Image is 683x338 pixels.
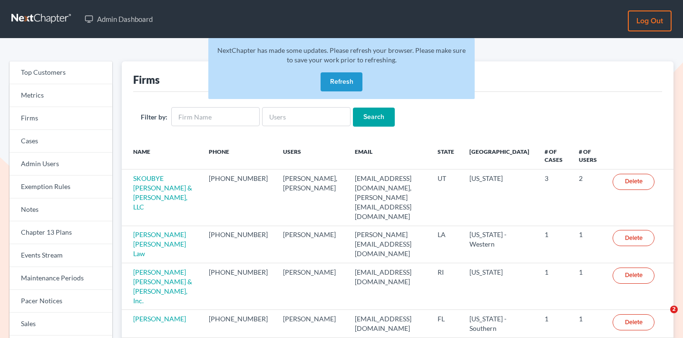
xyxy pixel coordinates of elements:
[571,142,605,169] th: # of Users
[171,107,260,126] input: Firm Name
[613,314,654,330] a: Delete
[462,142,537,169] th: [GEOGRAPHIC_DATA]
[10,130,112,153] a: Cases
[10,267,112,290] a: Maintenance Periods
[275,310,347,338] td: [PERSON_NAME]
[201,310,275,338] td: [PHONE_NUMBER]
[10,199,112,221] a: Notes
[201,226,275,263] td: [PHONE_NUMBER]
[262,107,351,126] input: Users
[275,142,347,169] th: Users
[10,290,112,313] a: Pacer Notices
[10,244,112,267] a: Events Stream
[670,306,678,313] span: 2
[462,226,537,263] td: [US_STATE] - Western
[651,306,673,328] iframe: Intercom live chat
[462,263,537,310] td: [US_STATE]
[571,226,605,263] td: 1
[430,310,462,338] td: FL
[347,310,429,338] td: [EMAIL_ADDRESS][DOMAIN_NAME]
[347,226,429,263] td: [PERSON_NAME][EMAIL_ADDRESS][DOMAIN_NAME]
[201,263,275,310] td: [PHONE_NUMBER]
[321,72,362,91] button: Refresh
[201,169,275,226] td: [PHONE_NUMBER]
[80,10,157,28] a: Admin Dashboard
[537,142,571,169] th: # of Cases
[10,176,112,199] a: Exemption Rules
[347,263,429,310] td: [EMAIL_ADDRESS][DOMAIN_NAME]
[10,107,112,130] a: Firms
[347,142,429,169] th: Email
[10,61,112,84] a: Top Customers
[462,169,537,226] td: [US_STATE]
[430,142,462,169] th: State
[141,112,167,122] label: Filter by:
[571,310,605,338] td: 1
[571,263,605,310] td: 1
[10,313,112,336] a: Sales
[10,221,112,244] a: Chapter 13 Plans
[537,169,571,226] td: 3
[347,169,429,226] td: [EMAIL_ADDRESS][DOMAIN_NAME], [PERSON_NAME][EMAIL_ADDRESS][DOMAIN_NAME]
[10,84,112,107] a: Metrics
[462,310,537,338] td: [US_STATE] - Southern
[275,169,347,226] td: [PERSON_NAME], [PERSON_NAME]
[571,169,605,226] td: 2
[537,263,571,310] td: 1
[133,315,186,323] a: [PERSON_NAME]
[537,226,571,263] td: 1
[133,174,192,211] a: SKOUBYE [PERSON_NAME] & [PERSON_NAME], LLC
[275,226,347,263] td: [PERSON_NAME]
[613,268,654,284] a: Delete
[217,46,466,64] span: NextChapter has made some updates. Please refresh your browser. Please make sure to save your wor...
[353,108,395,127] input: Search
[133,268,192,305] a: [PERSON_NAME] [PERSON_NAME] & [PERSON_NAME], Inc.
[613,174,654,190] a: Delete
[122,142,201,169] th: Name
[10,153,112,176] a: Admin Users
[430,226,462,263] td: LA
[628,10,672,31] a: Log out
[430,169,462,226] td: UT
[430,263,462,310] td: RI
[133,73,160,87] div: Firms
[537,310,571,338] td: 1
[133,230,186,258] a: [PERSON_NAME] [PERSON_NAME] Law
[613,230,654,246] a: Delete
[201,142,275,169] th: Phone
[275,263,347,310] td: [PERSON_NAME]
